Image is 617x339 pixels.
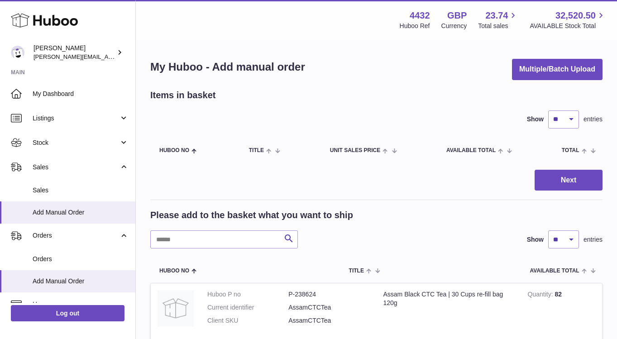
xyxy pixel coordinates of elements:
[33,231,119,240] span: Orders
[584,115,603,124] span: entries
[207,290,288,299] dt: Huboo P no
[528,291,555,300] strong: Quantity
[33,44,115,61] div: [PERSON_NAME]
[11,305,124,321] a: Log out
[33,163,119,172] span: Sales
[535,170,603,191] button: Next
[530,268,579,274] span: AVAILABLE Total
[447,10,467,22] strong: GBP
[530,22,606,30] span: AVAILABLE Stock Total
[159,148,189,153] span: Huboo no
[11,46,24,59] img: akhil@amalachai.com
[207,316,288,325] dt: Client SKU
[33,255,129,263] span: Orders
[555,10,596,22] span: 32,520.50
[33,186,129,195] span: Sales
[150,60,305,74] h1: My Huboo - Add manual order
[527,235,544,244] label: Show
[207,303,288,312] dt: Current identifier
[33,300,129,309] span: Usage
[485,10,508,22] span: 23.74
[527,115,544,124] label: Show
[33,90,129,98] span: My Dashboard
[521,283,602,336] td: 82
[33,114,119,123] span: Listings
[150,89,216,101] h2: Items in basket
[288,303,369,312] dd: AssamCTCTea
[288,290,369,299] dd: P-238624
[288,316,369,325] dd: AssamCTCTea
[158,290,194,326] img: Assam Black CTC Tea | 30 Cups re-fill bag 120g
[478,10,518,30] a: 23.74 Total sales
[410,10,430,22] strong: 4432
[33,138,119,147] span: Stock
[478,22,518,30] span: Total sales
[249,148,264,153] span: Title
[377,283,521,336] td: Assam Black CTC Tea | 30 Cups re-fill bag 120g
[33,53,182,60] span: [PERSON_NAME][EMAIL_ADDRESS][DOMAIN_NAME]
[33,208,129,217] span: Add Manual Order
[562,148,579,153] span: Total
[400,22,430,30] div: Huboo Ref
[530,10,606,30] a: 32,520.50 AVAILABLE Stock Total
[512,59,603,80] button: Multiple/Batch Upload
[441,22,467,30] div: Currency
[159,268,189,274] span: Huboo no
[150,209,353,221] h2: Please add to the basket what you want to ship
[349,268,364,274] span: Title
[446,148,496,153] span: AVAILABLE Total
[33,277,129,286] span: Add Manual Order
[330,148,380,153] span: Unit Sales Price
[584,235,603,244] span: entries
